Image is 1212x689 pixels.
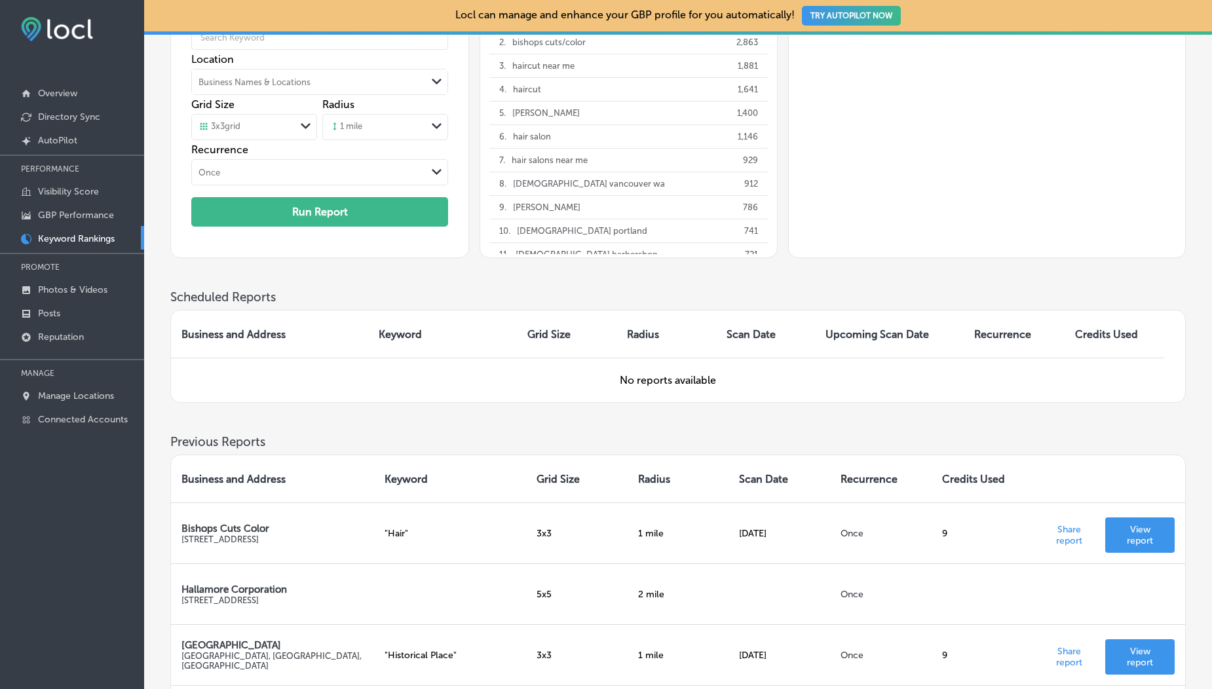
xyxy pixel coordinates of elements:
[738,78,758,101] p: 1,641
[628,455,729,502] th: Radius
[199,121,240,133] div: 3 x 3 grid
[385,528,516,539] p: " Hair "
[170,434,1186,449] h3: Previous Reports
[499,31,506,54] p: 2 .
[513,78,541,101] p: haircut
[170,289,1186,305] h3: Scheduled Reports
[932,455,1033,502] th: Credits Used
[181,639,364,651] p: [GEOGRAPHIC_DATA]
[499,219,510,242] p: 10 .
[737,102,758,124] p: 1,400
[1044,642,1095,668] p: Share report
[512,149,588,172] p: hair salons near me
[181,584,364,595] p: Hallamore Corporation
[191,143,448,156] label: Recurrence
[1065,310,1164,358] th: Credits Used
[744,219,758,242] p: 741
[513,172,665,195] p: [DEMOGRAPHIC_DATA] vancouver wa
[171,358,1164,402] td: No reports available
[21,17,93,41] img: fda3e92497d09a02dc62c9cd864e3231.png
[499,196,506,219] p: 9 .
[729,624,830,685] td: [DATE]
[1105,517,1175,553] a: View report
[745,243,758,266] p: 721
[729,455,830,502] th: Scan Date
[932,624,1033,685] td: 9
[38,233,115,244] p: Keyword Rankings
[38,111,100,122] p: Directory Sync
[171,455,374,502] th: Business and Address
[191,19,448,56] input: Search Keyword
[830,455,932,502] th: Recurrence
[385,650,516,661] p: " Historical Place "
[628,502,729,563] td: 1 mile
[1116,646,1164,668] p: View report
[499,149,505,172] p: 7 .
[199,77,311,87] div: Business Names & Locations
[513,196,580,219] p: [PERSON_NAME]
[736,31,758,54] p: 2,863
[716,310,815,358] th: Scan Date
[932,502,1033,563] td: 9
[368,310,517,358] th: Keyword
[38,88,77,99] p: Overview
[374,455,526,502] th: Keyword
[181,651,364,671] p: [GEOGRAPHIC_DATA], [GEOGRAPHIC_DATA], [GEOGRAPHIC_DATA]
[199,168,220,177] div: Once
[38,308,60,319] p: Posts
[171,310,368,358] th: Business and Address
[499,54,506,77] p: 3 .
[841,589,921,600] p: Once
[499,172,506,195] p: 8 .
[181,595,364,605] p: [STREET_ADDRESS]
[628,563,729,624] td: 2 mile
[38,284,107,295] p: Photos & Videos
[181,523,364,534] p: Bishops Cuts Color
[628,624,729,685] td: 1 mile
[1105,639,1175,675] a: View report
[499,78,506,101] p: 4 .
[841,650,921,661] p: Once
[38,210,114,221] p: GBP Performance
[38,331,84,343] p: Reputation
[181,534,364,544] p: [STREET_ADDRESS]
[744,172,758,195] p: 912
[964,310,1064,358] th: Recurrence
[738,125,758,148] p: 1,146
[1044,520,1095,546] p: Share report
[38,414,128,425] p: Connected Accounts
[526,563,628,624] td: 5 x 5
[512,54,575,77] p: haircut near me
[38,390,114,401] p: Manage Locations
[38,186,99,197] p: Visibility Score
[738,54,758,77] p: 1,881
[330,121,362,133] div: 1 mile
[616,310,716,358] th: Radius
[517,310,616,358] th: Grid Size
[729,502,830,563] td: [DATE]
[526,455,628,502] th: Grid Size
[191,197,448,227] button: Run Report
[499,102,506,124] p: 5 .
[841,528,921,539] p: Once
[743,149,758,172] p: 929
[499,243,509,266] p: 11 .
[526,624,628,685] td: 3 x 3
[743,196,758,219] p: 786
[517,219,647,242] p: [DEMOGRAPHIC_DATA] portland
[322,98,354,111] label: Radius
[1116,524,1164,546] p: View report
[191,98,235,111] label: Grid Size
[38,135,77,146] p: AutoPilot
[513,125,551,148] p: hair salon
[499,125,506,148] p: 6 .
[526,502,628,563] td: 3 x 3
[512,102,580,124] p: [PERSON_NAME]
[191,53,448,65] label: Location
[815,310,964,358] th: Upcoming Scan Date
[802,6,901,26] button: TRY AUTOPILOT NOW
[512,31,586,54] p: bishops cuts/color
[516,243,658,266] p: [DEMOGRAPHIC_DATA] barbershop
